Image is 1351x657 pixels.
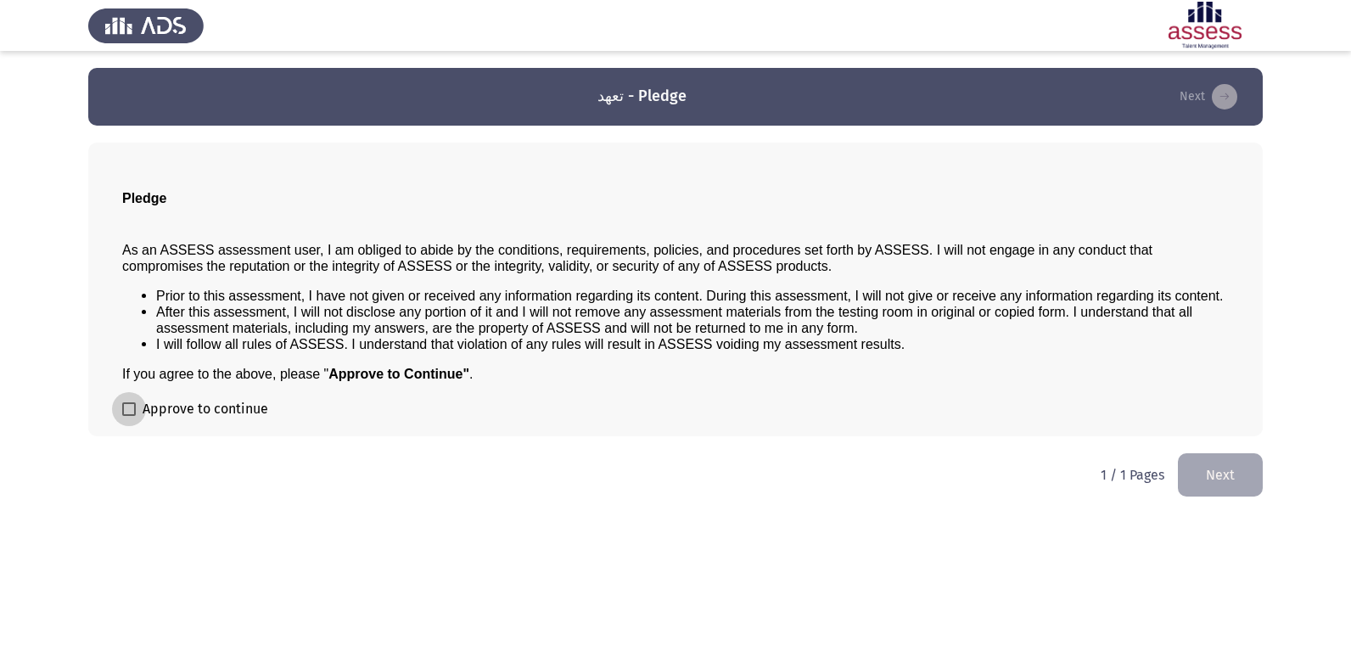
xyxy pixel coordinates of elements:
span: Pledge [122,191,166,205]
span: Approve to continue [143,399,268,419]
h3: تعهد - Pledge [597,86,687,107]
span: After this assessment, I will not disclose any portion of it and I will not remove any assessment... [156,305,1192,335]
span: Prior to this assessment, I have not given or received any information regarding its content. Dur... [156,289,1224,303]
span: I will follow all rules of ASSESS. I understand that violation of any rules will result in ASSESS... [156,337,905,351]
img: Assessment logo of ASSESS Employability - EBI [1147,2,1263,49]
b: Approve to Continue" [328,367,469,381]
button: load next page [1178,453,1263,497]
button: load next page [1174,83,1242,110]
p: 1 / 1 Pages [1101,467,1164,483]
span: As an ASSESS assessment user, I am obliged to abide by the conditions, requirements, policies, an... [122,243,1152,273]
img: Assess Talent Management logo [88,2,204,49]
span: If you agree to the above, please " . [122,367,473,381]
